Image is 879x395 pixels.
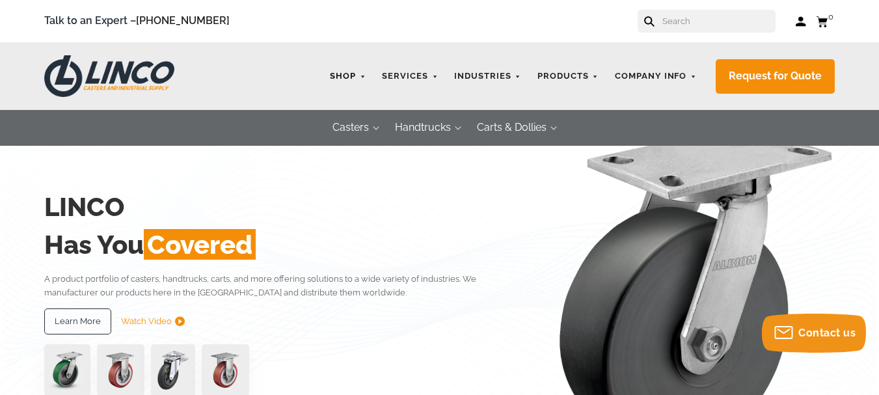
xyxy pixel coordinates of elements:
[816,13,835,29] a: 0
[319,110,382,146] button: Casters
[44,308,111,334] a: Learn More
[795,15,806,28] a: Log in
[608,64,703,89] a: Company Info
[762,314,866,353] button: Contact us
[798,327,856,339] span: Contact us
[323,64,372,89] a: Shop
[136,14,230,27] a: [PHONE_NUMBER]
[828,12,833,21] span: 0
[44,272,517,300] p: A product portfolio of casters, handtrucks, carts, and more offering solutions to a wide variety ...
[716,59,835,94] a: Request for Quote
[464,110,560,146] button: Carts & Dollies
[44,226,517,264] h2: Has You
[531,64,605,89] a: Products
[44,55,174,97] img: LINCO CASTERS & INDUSTRIAL SUPPLY
[175,316,185,326] img: subtract.png
[661,10,776,33] input: Search
[121,308,185,334] a: Watch Video
[144,229,256,260] span: Covered
[382,110,464,146] button: Handtrucks
[44,12,230,30] span: Talk to an Expert –
[448,64,528,89] a: Industries
[44,188,517,226] h2: LINCO
[375,64,444,89] a: Services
